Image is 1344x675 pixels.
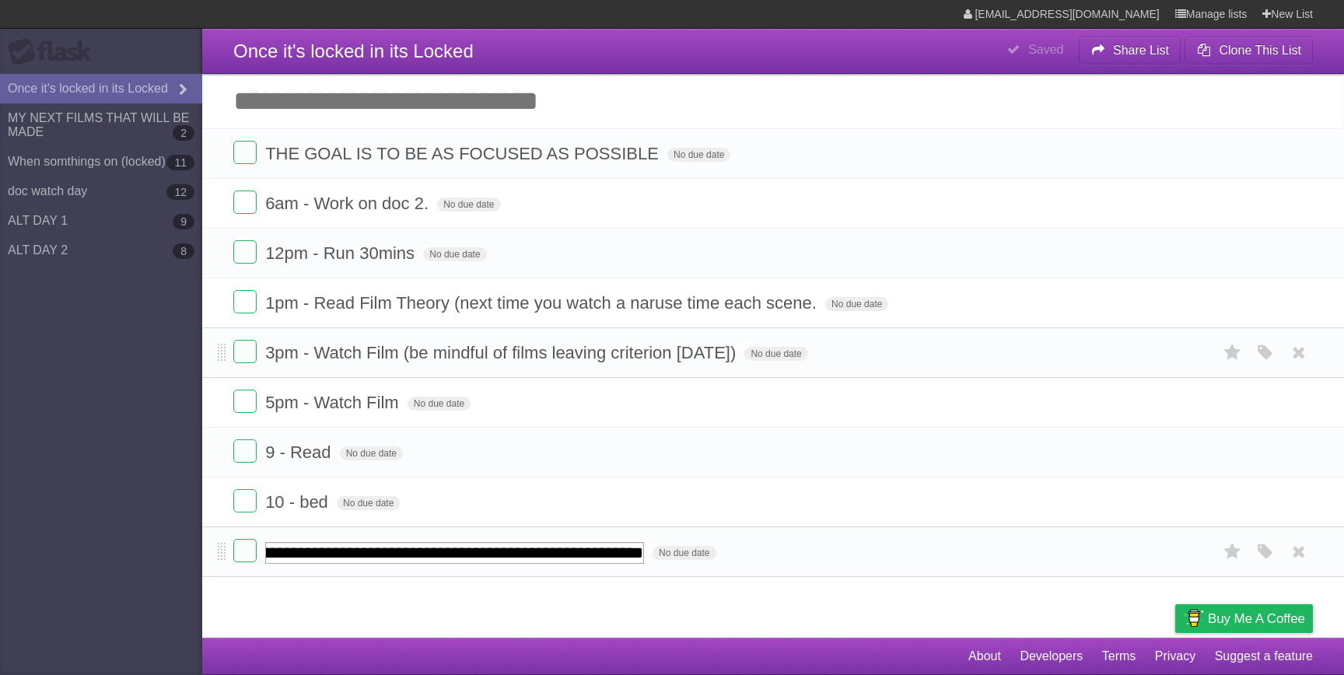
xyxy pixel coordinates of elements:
div: Flask [8,38,101,66]
b: Saved [1028,43,1063,56]
label: Done [233,489,257,512]
a: Suggest a feature [1215,642,1313,671]
span: 10 - bed [265,492,332,512]
span: 3pm - Watch Film (be mindful of films leaving criterion [DATE]) [265,343,740,362]
span: No due date [667,148,730,162]
span: No due date [340,446,403,460]
span: 5pm - Watch Film [265,393,403,412]
button: Clone This List [1185,37,1313,65]
button: Share List [1079,37,1181,65]
b: 9 [173,214,194,229]
b: 8 [173,243,194,259]
span: 9 - Read [265,442,334,462]
span: No due date [437,198,500,212]
label: Star task [1218,539,1248,565]
span: 6am - Work on doc 2. [265,194,432,213]
span: Once it's locked in its Locked [233,40,474,61]
label: Done [233,240,257,264]
a: Terms [1102,642,1136,671]
label: Star task [1218,340,1248,365]
span: No due date [337,496,400,510]
img: Buy me a coffee [1183,605,1204,631]
a: Developers [1020,642,1083,671]
label: Done [233,290,257,313]
b: Clone This List [1219,44,1301,57]
span: Buy me a coffee [1208,605,1305,632]
label: Done [233,539,257,562]
label: Done [233,141,257,164]
a: Buy me a coffee [1175,604,1313,633]
span: No due date [653,546,716,560]
a: Privacy [1155,642,1195,671]
b: 11 [166,155,194,170]
span: THE GOAL IS TO BE AS FOCUSED AS POSSIBLE [265,144,663,163]
label: Done [233,390,257,413]
a: About [968,642,1001,671]
label: Done [233,191,257,214]
span: No due date [423,247,486,261]
span: No due date [408,397,471,411]
b: 2 [173,125,194,141]
span: 1pm - Read Film Theory (next time you watch a naruse time each scene. [265,293,821,313]
b: 12 [166,184,194,200]
span: 12pm - Run 30mins [265,243,418,263]
label: Done [233,340,257,363]
span: No due date [744,347,807,361]
span: No due date [825,297,888,311]
label: Done [233,439,257,463]
b: Share List [1113,44,1169,57]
